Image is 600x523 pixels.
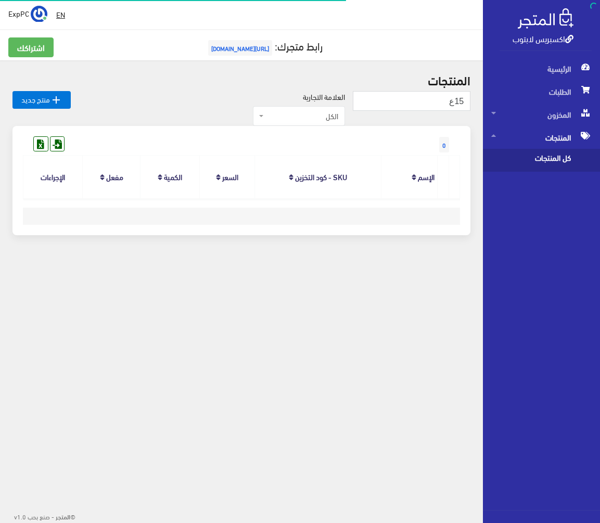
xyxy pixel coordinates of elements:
[12,73,470,86] h2: المنتجات
[418,169,435,184] a: الإسم
[14,511,54,522] span: - صنع بحب v1.0
[56,8,65,21] u: EN
[206,36,323,55] a: رابط متجرك:[URL][DOMAIN_NAME]
[23,156,83,199] th: الإجراءات
[56,512,70,521] strong: المتجر
[353,91,470,111] input: بحث...
[491,103,592,126] span: المخزون
[164,169,182,184] a: الكمية
[52,5,69,24] a: EN
[483,126,600,149] a: المنتجات
[12,91,71,109] a: منتج جديد
[483,80,600,103] a: الطلبات
[518,8,573,29] img: .
[208,40,272,56] span: [URL][DOMAIN_NAME]
[106,169,123,184] a: مفعل
[491,126,592,149] span: المنتجات
[491,57,592,80] span: الرئيسية
[303,91,345,103] label: العلامة التجارية
[253,106,345,126] span: الكل
[513,31,573,46] a: اكسبريس لابتوب
[439,137,449,152] span: 0
[8,7,29,20] span: ExpPC
[483,57,600,80] a: الرئيسية
[8,37,54,57] a: اشتراكك
[491,149,570,172] span: كل المنتجات
[483,149,600,172] a: كل المنتجات
[491,80,592,103] span: الطلبات
[4,509,75,523] div: ©
[483,103,600,126] a: المخزون
[31,6,47,22] img: ...
[295,169,347,184] a: SKU - كود التخزين
[222,169,238,184] a: السعر
[50,94,62,106] i: 
[266,111,338,121] span: الكل
[8,5,47,22] a: ... ExpPC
